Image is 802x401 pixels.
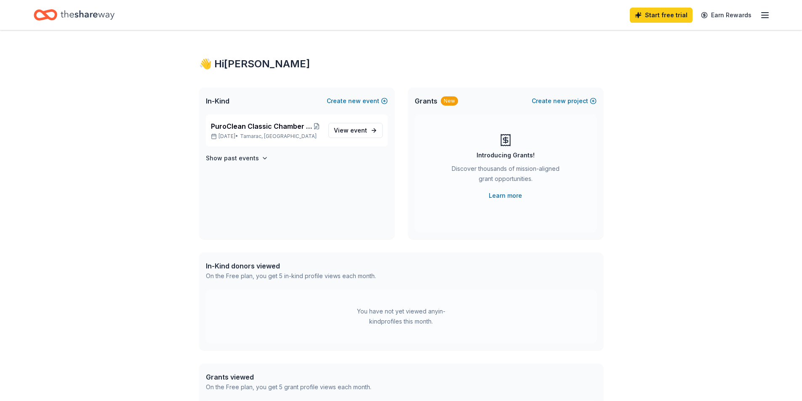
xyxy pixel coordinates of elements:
div: Grants viewed [206,372,371,382]
div: You have not yet viewed any in-kind profiles this month. [349,306,454,327]
p: [DATE] • [211,133,322,140]
a: Start free trial [630,8,693,23]
div: Discover thousands of mission-aligned grant opportunities. [448,164,563,187]
div: In-Kind donors viewed [206,261,376,271]
span: View [334,125,367,135]
span: event [350,127,367,134]
h4: Show past events [206,153,259,163]
div: New [441,96,458,106]
div: 👋 Hi [PERSON_NAME] [199,57,603,71]
span: Tamarac, [GEOGRAPHIC_DATA] [240,133,317,140]
div: Introducing Grants! [477,150,535,160]
div: On the Free plan, you get 5 in-kind profile views each month. [206,271,376,281]
button: Show past events [206,153,268,163]
a: Home [34,5,115,25]
div: On the Free plan, you get 5 grant profile views each month. [206,382,371,392]
button: Createnewevent [327,96,388,106]
span: In-Kind [206,96,229,106]
span: new [348,96,361,106]
span: Grants [415,96,437,106]
a: View event [328,123,383,138]
span: PuroClean Classic Chamber of Commerce Tournament [211,121,312,131]
a: Earn Rewards [696,8,757,23]
button: Createnewproject [532,96,597,106]
span: new [553,96,566,106]
a: Learn more [489,191,522,201]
